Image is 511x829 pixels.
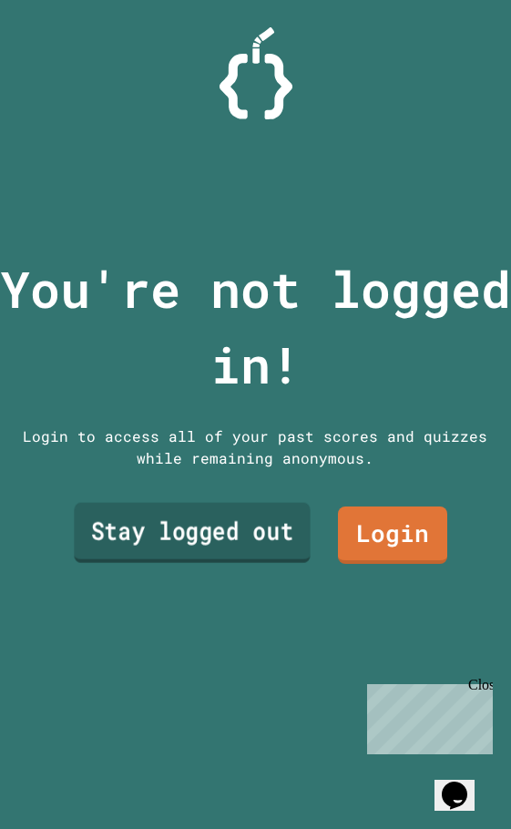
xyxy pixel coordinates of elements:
[338,507,447,564] a: Login
[360,677,493,754] iframe: chat widget
[434,756,493,811] iframe: chat widget
[220,27,292,119] img: Logo.svg
[74,503,310,563] a: Stay logged out
[5,425,506,469] div: Login to access all of your past scores and quizzes while remaining anonymous.
[7,7,126,116] div: Chat with us now!Close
